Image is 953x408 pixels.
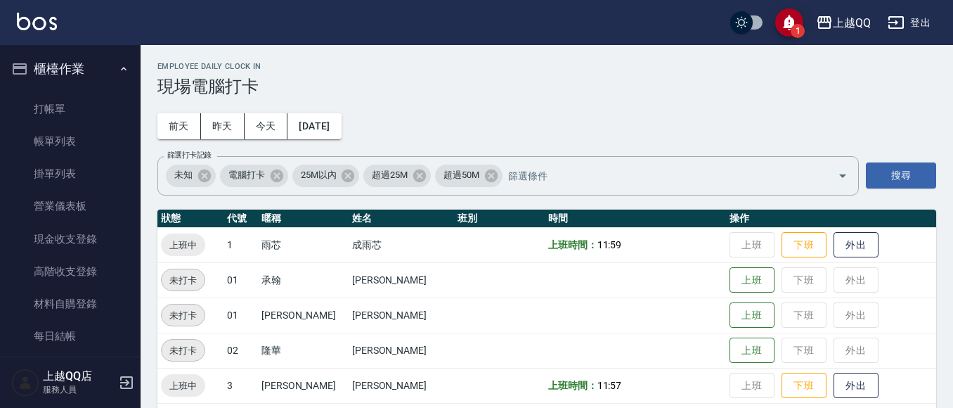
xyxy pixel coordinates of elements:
[349,227,454,262] td: 成雨芯
[223,298,258,333] td: 01
[833,14,871,32] div: 上越QQ
[834,373,879,399] button: 外出
[258,227,349,262] td: 雨芯
[161,378,205,393] span: 上班中
[223,210,258,228] th: 代號
[245,113,288,139] button: 今天
[435,168,488,182] span: 超過50M
[6,353,135,385] a: 排班表
[166,165,216,187] div: 未知
[349,333,454,368] td: [PERSON_NAME]
[287,113,341,139] button: [DATE]
[834,232,879,258] button: 外出
[782,232,826,258] button: 下班
[162,308,205,323] span: 未打卡
[730,267,774,293] button: 上班
[6,320,135,352] a: 每日結帳
[223,262,258,298] td: 01
[157,62,936,71] h2: Employee Daily Clock In
[6,51,135,87] button: 櫃檯作業
[201,113,245,139] button: 昨天
[726,210,936,228] th: 操作
[43,383,115,396] p: 服務人員
[791,24,805,38] span: 1
[220,165,288,187] div: 電腦打卡
[6,93,135,125] a: 打帳單
[223,368,258,403] td: 3
[166,168,201,182] span: 未知
[161,238,205,253] span: 上班中
[545,210,726,228] th: 時間
[157,210,223,228] th: 狀態
[258,368,349,403] td: [PERSON_NAME]
[11,369,39,397] img: Person
[258,298,349,333] td: [PERSON_NAME]
[6,223,135,255] a: 現金收支登錄
[454,210,545,228] th: 班別
[6,288,135,320] a: 材料自購登錄
[882,10,936,36] button: 登出
[349,368,454,403] td: [PERSON_NAME]
[548,380,597,391] b: 上班時間：
[349,262,454,298] td: [PERSON_NAME]
[597,380,622,391] span: 11:57
[157,77,936,96] h3: 現場電腦打卡
[730,302,774,329] button: 上班
[258,333,349,368] td: 隆華
[223,227,258,262] td: 1
[363,165,431,187] div: 超過25M
[6,190,135,222] a: 營業儀表板
[162,273,205,288] span: 未打卡
[831,165,854,187] button: Open
[597,239,622,250] span: 11:59
[162,343,205,358] span: 未打卡
[6,255,135,288] a: 高階收支登錄
[775,8,803,37] button: save
[223,333,258,368] td: 02
[157,113,201,139] button: 前天
[292,165,360,187] div: 25M以內
[866,162,936,189] button: 搜尋
[810,8,876,37] button: 上越QQ
[292,168,345,182] span: 25M以內
[220,168,273,182] span: 電腦打卡
[782,373,826,399] button: 下班
[505,163,813,188] input: 篩選條件
[258,210,349,228] th: 暱稱
[363,168,416,182] span: 超過25M
[6,158,135,190] a: 掛單列表
[548,239,597,250] b: 上班時間：
[349,210,454,228] th: 姓名
[258,262,349,298] td: 承翰
[17,13,57,30] img: Logo
[43,369,115,383] h5: 上越QQ店
[435,165,503,187] div: 超過50M
[349,298,454,333] td: [PERSON_NAME]
[730,338,774,364] button: 上班
[6,125,135,158] a: 帳單列表
[167,150,212,160] label: 篩選打卡記錄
